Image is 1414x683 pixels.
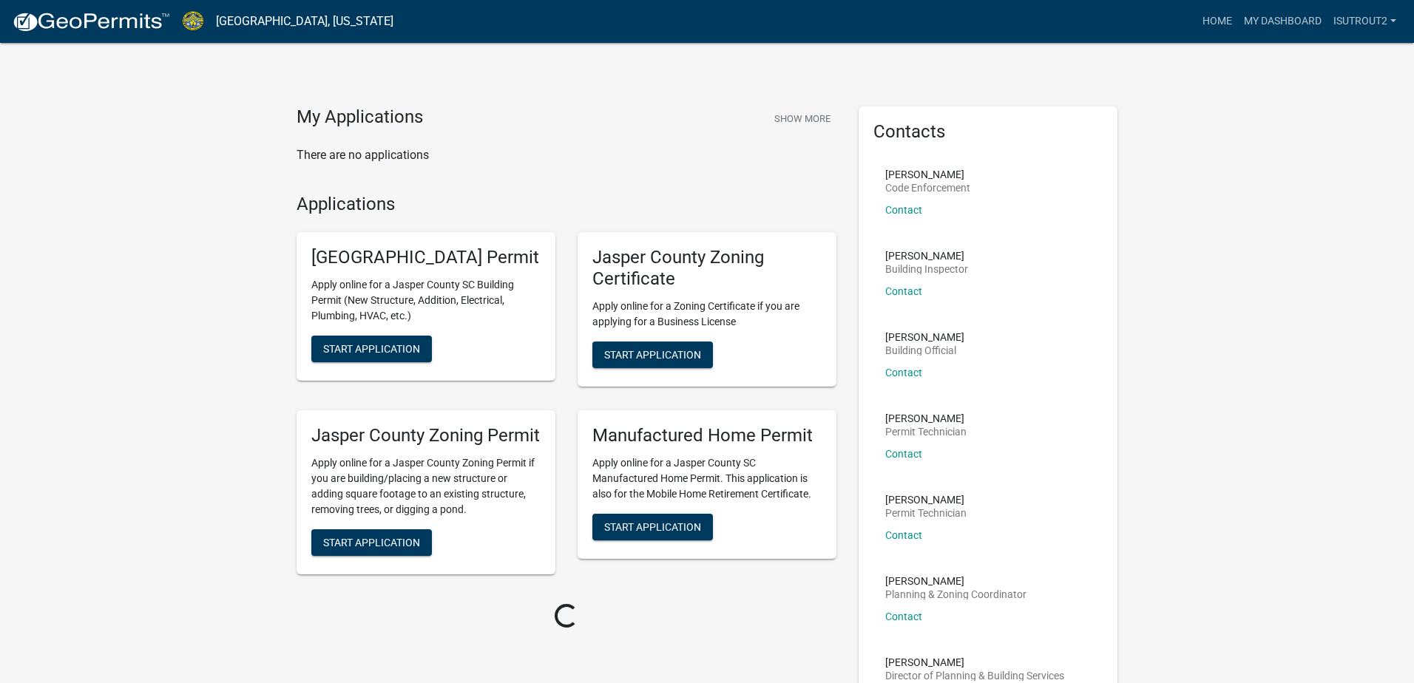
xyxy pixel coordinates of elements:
[216,9,393,34] a: [GEOGRAPHIC_DATA], [US_STATE]
[885,508,967,518] p: Permit Technician
[311,277,541,324] p: Apply online for a Jasper County SC Building Permit (New Structure, Addition, Electrical, Plumbin...
[885,670,1064,681] p: Director of Planning & Building Services
[885,576,1026,586] p: [PERSON_NAME]
[311,247,541,268] h5: [GEOGRAPHIC_DATA] Permit
[1197,7,1238,35] a: Home
[182,11,204,31] img: Jasper County, South Carolina
[323,343,420,355] span: Start Application
[885,495,967,505] p: [PERSON_NAME]
[311,529,432,556] button: Start Application
[768,106,836,131] button: Show More
[885,285,922,297] a: Contact
[311,336,432,362] button: Start Application
[885,448,922,460] a: Contact
[885,183,970,193] p: Code Enforcement
[885,589,1026,599] p: Planning & Zoning Coordinator
[1238,7,1327,35] a: My Dashboard
[885,427,967,437] p: Permit Technician
[873,121,1103,143] h5: Contacts
[592,341,713,368] button: Start Application
[604,348,701,360] span: Start Application
[885,345,964,356] p: Building Official
[604,520,701,532] span: Start Application
[592,514,713,540] button: Start Application
[885,413,967,424] p: [PERSON_NAME]
[297,194,836,215] h4: Applications
[885,251,968,261] p: [PERSON_NAME]
[885,332,964,342] p: [PERSON_NAME]
[885,611,922,622] a: Contact
[885,204,922,216] a: Contact
[885,169,970,180] p: [PERSON_NAME]
[885,529,922,541] a: Contact
[592,247,822,290] h5: Jasper County Zoning Certificate
[592,455,822,502] p: Apply online for a Jasper County SC Manufactured Home Permit. This application is also for the Mo...
[297,146,836,164] p: There are no applications
[885,367,922,378] a: Contact
[297,194,836,586] wm-workflow-list-section: Applications
[1327,7,1402,35] a: isutrout2
[885,657,1064,667] p: [PERSON_NAME]
[323,536,420,548] span: Start Application
[592,425,822,446] h5: Manufactured Home Permit
[311,455,541,517] p: Apply online for a Jasper County Zoning Permit if you are building/placing a new structure or add...
[592,299,822,330] p: Apply online for a Zoning Certificate if you are applying for a Business License
[297,106,423,129] h4: My Applications
[311,425,541,446] h5: Jasper County Zoning Permit
[885,264,968,274] p: Building Inspector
